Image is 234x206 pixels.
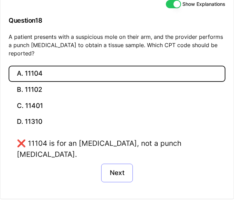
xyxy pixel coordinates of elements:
button: C. 11401 [9,98,225,114]
label: Show Explanations [182,2,225,7]
button: D. 11310 [9,114,225,130]
div: ❌ 11104 is for an [MEDICAL_DATA], not a punch [MEDICAL_DATA]. [17,138,217,159]
p: A patient presents with a suspicious mole on their arm, and the provider performs a punch [MEDICA... [9,33,225,57]
h3: Question 18 [9,10,225,31]
button: B. 11102 [9,82,225,98]
button: A. 11104 [9,66,225,82]
button: Next [101,164,132,182]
